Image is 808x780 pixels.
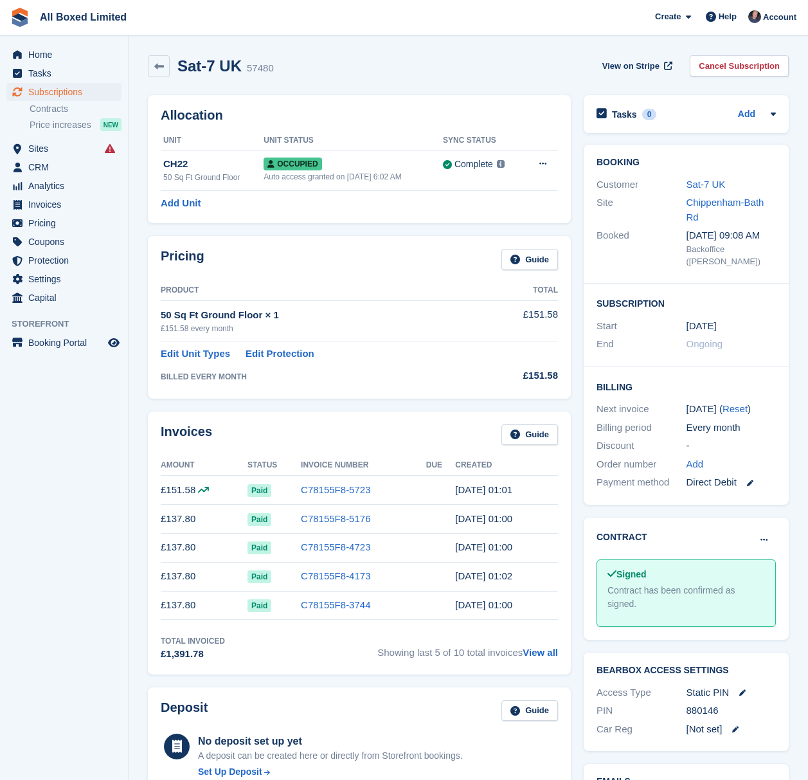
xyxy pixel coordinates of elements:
[597,380,776,393] h2: Billing
[723,403,748,414] a: Reset
[247,61,274,76] div: 57480
[597,55,675,77] a: View on Stripe
[161,647,225,662] div: £1,391.78
[246,347,314,361] a: Edit Protection
[607,568,765,581] div: Signed
[161,347,230,361] a: Edit Unit Types
[687,402,777,417] div: [DATE] ( )
[597,177,687,192] div: Customer
[719,10,737,23] span: Help
[597,475,687,490] div: Payment method
[687,722,777,737] div: [Not set]
[12,318,128,331] span: Storefront
[198,749,463,763] p: A deposit can be created here or directly from Storefront bookings.
[690,55,789,77] a: Cancel Subscription
[687,703,777,718] div: 880146
[687,243,777,268] div: Backoffice ([PERSON_NAME])
[247,513,271,526] span: Paid
[6,214,121,232] a: menu
[161,323,485,334] div: £151.58 every month
[106,335,121,350] a: Preview store
[687,457,704,472] a: Add
[612,109,637,120] h2: Tasks
[198,765,463,779] a: Set Up Deposit
[501,249,558,270] a: Guide
[597,319,687,334] div: Start
[28,83,105,101] span: Subscriptions
[454,158,493,171] div: Complete
[497,160,505,168] img: icon-info-grey-7440780725fd019a000dd9b08b2336e03edf1995a4989e88bcd33f0948082b44.svg
[426,455,456,476] th: Due
[28,233,105,251] span: Coupons
[161,700,208,721] h2: Deposit
[597,337,687,352] div: End
[161,131,264,151] th: Unit
[485,300,558,341] td: £151.58
[28,251,105,269] span: Protection
[28,140,105,158] span: Sites
[687,197,764,222] a: Chippenham-Bath Rd
[597,195,687,224] div: Site
[198,765,262,779] div: Set Up Deposit
[455,570,512,581] time: 2025-04-30 00:02:44 UTC
[597,296,776,309] h2: Subscription
[455,599,512,610] time: 2025-03-31 00:00:26 UTC
[161,308,485,323] div: 50 Sq Ft Ground Floor × 1
[161,635,225,647] div: Total Invoiced
[264,171,443,183] div: Auto access granted on [DATE] 6:02 AM
[100,118,121,131] div: NEW
[247,484,271,497] span: Paid
[163,172,264,183] div: 50 Sq Ft Ground Floor
[177,57,242,75] h2: Sat-7 UK
[597,722,687,737] div: Car Reg
[28,46,105,64] span: Home
[28,214,105,232] span: Pricing
[301,541,370,552] a: C78155F8-4723
[161,455,247,476] th: Amount
[455,484,512,495] time: 2025-07-31 00:01:51 UTC
[597,666,776,676] h2: BearBox Access Settings
[597,439,687,453] div: Discount
[30,103,121,115] a: Contracts
[501,424,558,446] a: Guide
[485,280,558,301] th: Total
[6,46,121,64] a: menu
[607,584,765,611] div: Contract has been confirmed as signed.
[163,157,264,172] div: CH22
[687,685,777,700] div: Static PIN
[687,338,723,349] span: Ongoing
[485,368,558,383] div: £151.58
[264,131,443,151] th: Unit Status
[30,118,121,132] a: Price increases NEW
[597,228,687,268] div: Booked
[161,249,204,270] h2: Pricing
[6,251,121,269] a: menu
[28,195,105,213] span: Invoices
[642,109,657,120] div: 0
[738,107,755,122] a: Add
[597,457,687,472] div: Order number
[28,158,105,176] span: CRM
[198,734,463,749] div: No deposit set up yet
[161,505,247,534] td: £137.80
[161,562,247,591] td: £137.80
[6,195,121,213] a: menu
[597,531,647,544] h2: Contract
[247,570,271,583] span: Paid
[161,476,247,505] td: £151.58
[687,421,777,435] div: Every month
[6,270,121,288] a: menu
[10,8,30,27] img: stora-icon-8386f47178a22dfd0bd8f6a31ec36ba5ce8667c1dd55bd0f319d3a0aa187defe.svg
[301,599,370,610] a: C78155F8-3744
[264,158,321,170] span: Occupied
[105,143,115,154] i: Smart entry sync failures have occurred
[301,513,370,524] a: C78155F8-5176
[6,158,121,176] a: menu
[301,570,370,581] a: C78155F8-4173
[597,421,687,435] div: Billing period
[161,108,558,123] h2: Allocation
[687,319,717,334] time: 2024-10-31 00:00:00 UTC
[28,64,105,82] span: Tasks
[687,475,777,490] div: Direct Debit
[6,177,121,195] a: menu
